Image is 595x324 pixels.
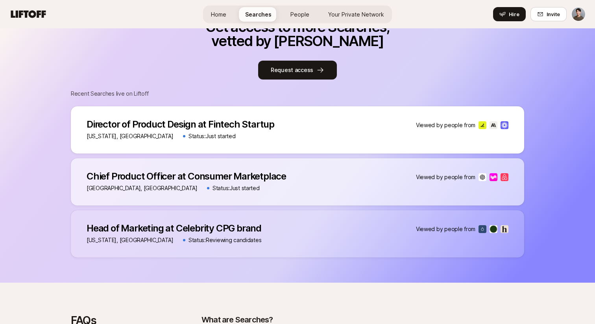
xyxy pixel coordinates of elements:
[211,10,226,19] span: Home
[490,225,497,233] img: Seed Health
[322,7,390,22] a: Your Private Network
[188,131,236,141] p: Status: Just started
[205,7,233,22] a: Home
[501,225,508,233] img: hims & hers
[87,131,174,141] p: [US_STATE], [GEOGRAPHIC_DATA]
[87,119,274,130] p: Director of Product Design at Fintech Startup
[416,224,475,234] p: Viewed by people from
[501,173,508,181] img: Airbnb
[290,10,309,19] span: People
[213,183,260,193] p: Status: Just started
[490,121,497,129] img: Anthropic
[87,223,261,234] p: Head of Marketing at Celebrity CPG brand
[258,61,337,80] button: Request access
[490,173,497,181] img: Lyft
[245,10,272,19] span: Searches
[239,7,278,22] a: Searches
[479,121,486,129] img: Ramp
[416,120,475,130] p: Viewed by people from
[572,7,585,21] img: David Deng
[501,121,508,129] img: Loom
[201,20,394,48] p: Get access to more Searches, vetted by [PERSON_NAME]
[479,225,486,233] img: ŌURA
[87,235,174,245] p: [US_STATE], [GEOGRAPHIC_DATA]
[71,89,524,98] p: Recent Searches live on Liftoff
[87,171,286,182] p: Chief Product Officer at Consumer Marketplace
[416,172,475,182] p: Viewed by people from
[479,173,486,181] img: OpenAI
[284,7,316,22] a: People
[530,7,567,21] button: Invite
[509,10,519,18] span: Hire
[328,10,384,19] span: Your Private Network
[87,183,198,193] p: [GEOGRAPHIC_DATA], [GEOGRAPHIC_DATA]
[547,10,560,18] span: Invite
[493,7,526,21] button: Hire
[188,235,261,245] p: Status: Reviewing candidates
